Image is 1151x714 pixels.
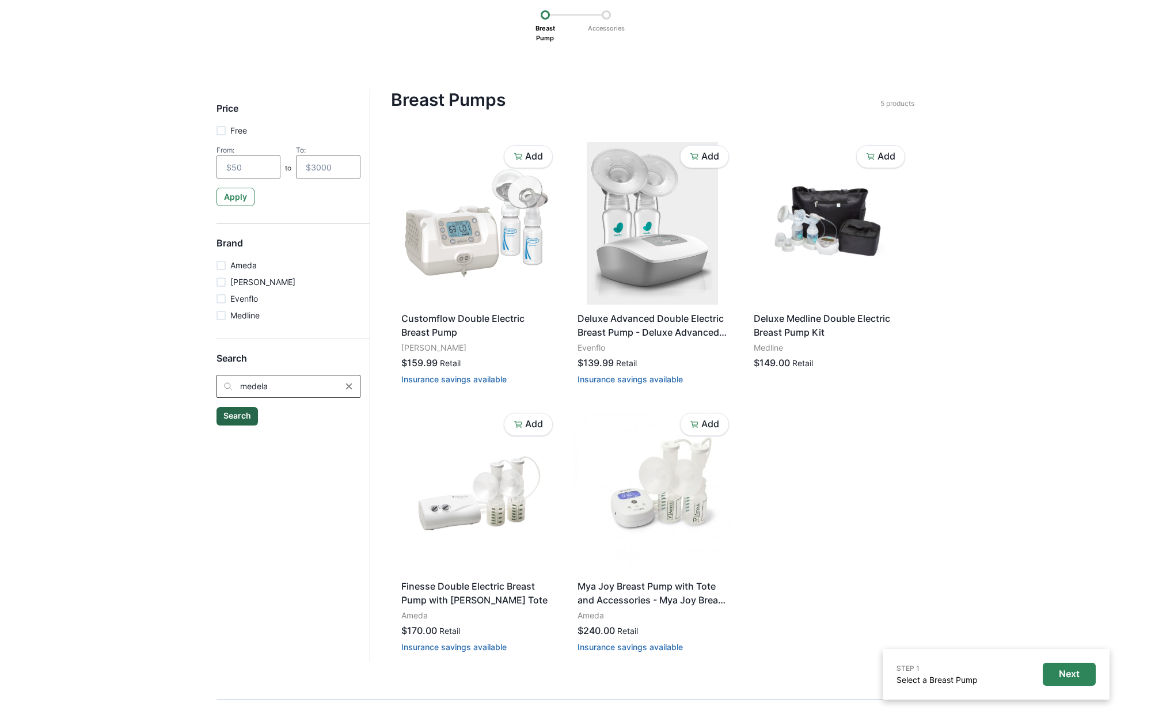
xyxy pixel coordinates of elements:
p: Ameda [230,259,257,271]
p: 5 products [880,98,914,109]
p: Mya Joy Breast Pump with Tote and Accessories - Mya Joy Breast Pump with Tote and Accessories [578,579,727,607]
p: Ameda [578,609,727,621]
p: Finesse Double Electric Breast Pump with [PERSON_NAME] Tote [401,579,551,607]
a: Mya Joy Breast Pump with Tote and Accessories - Mya Joy Breast Pump with Tote and AccessoriesAmed... [573,410,732,660]
button: Insurance savings available [578,642,683,652]
p: Medline [754,341,903,354]
p: Add [878,151,895,162]
h5: Search [216,353,360,374]
p: Retail [439,625,460,637]
p: Breast Pump [531,20,559,47]
button: Add [504,145,553,168]
img: n5cxtj4n8fh8lu867ojklczjhbt3 [397,142,556,305]
a: Select a Breast Pump [897,675,978,685]
p: Deluxe Medline Double Electric Breast Pump Kit [754,312,903,339]
a: Deluxe Advanced Double Electric Breast Pump - Deluxe Advanced Double Electric Breast PumpEvenflo$... [573,142,732,393]
p: Evenflo [578,341,727,354]
div: To: [296,146,360,154]
p: Add [701,151,719,162]
p: Free [230,124,247,136]
p: Add [701,419,719,430]
button: Add [680,145,729,168]
input: $3000 [296,155,360,178]
button: Next [1043,663,1096,686]
p: $149.00 [754,356,790,370]
p: Next [1059,669,1080,679]
p: Customflow Double Electric Breast Pump [401,312,551,339]
input: $50 [216,155,281,178]
p: to [285,163,291,178]
button: Add [856,145,905,168]
button: Insurance savings available [401,642,507,652]
button: Insurance savings available [401,374,507,384]
p: Retail [617,625,638,637]
button: Insurance savings available [578,374,683,384]
button: Add [680,413,729,436]
p: $159.99 [401,356,438,370]
button: Add [504,413,553,436]
p: [PERSON_NAME] [230,276,295,288]
button: Apply [216,188,254,206]
h5: Price [216,103,360,124]
img: i0lekl1s3tdzvtxplvrfjbus3bd5 [397,410,556,572]
a: Deluxe Medline Double Electric Breast Pump KitMedline$149.00Retail [749,142,908,379]
a: Finesse Double Electric Breast Pump with [PERSON_NAME] ToteAmeda$170.00RetailInsurance savings av... [397,410,556,660]
input: Search Breast Pumps [216,375,360,398]
p: Retail [792,357,813,369]
div: From: [216,146,281,154]
p: Add [525,419,543,430]
p: $170.00 [401,624,437,637]
p: $139.99 [578,356,614,370]
button: Search [216,407,258,426]
p: Accessories [584,20,629,37]
p: Ameda [401,609,551,621]
p: STEP 1 [897,663,978,674]
p: Evenflo [230,293,258,305]
img: fzin0t1few8pe41icjkqlnikcovo [573,142,732,305]
p: $240.00 [578,624,615,637]
p: Retail [616,357,637,369]
p: Retail [440,357,461,369]
h5: Brand [216,238,360,259]
p: Medline [230,309,260,321]
img: 4lep2cjnb0use3mod0hgz8v43gbr [573,410,732,572]
p: [PERSON_NAME] [401,341,551,354]
p: Add [525,151,543,162]
img: 9os50jfgps5oa9wy78ytir68n9fc [749,142,908,305]
h4: Breast Pumps [391,89,880,110]
a: Customflow Double Electric Breast Pump[PERSON_NAME]$159.99RetailInsurance savings available [397,142,556,393]
p: Deluxe Advanced Double Electric Breast Pump - Deluxe Advanced Double Electric Breast Pump [578,312,727,339]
